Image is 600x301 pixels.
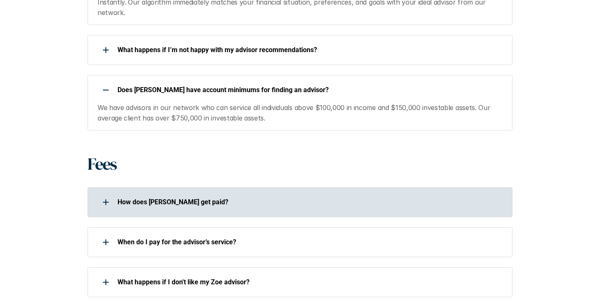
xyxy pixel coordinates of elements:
[87,154,116,174] h1: Fees
[117,46,502,54] p: What happens if I’m not happy with my advisor recommendations?
[117,278,502,286] p: What happens if I don't like my Zoe advisor?
[117,198,502,206] p: How does [PERSON_NAME] get paid?
[97,103,502,124] p: We have advisors in our network who can service all individuals above $100,000 in income and $150...
[117,238,502,246] p: When do I pay for the advisor’s service?
[117,86,502,94] p: Does [PERSON_NAME] have account minimums for finding an advisor?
